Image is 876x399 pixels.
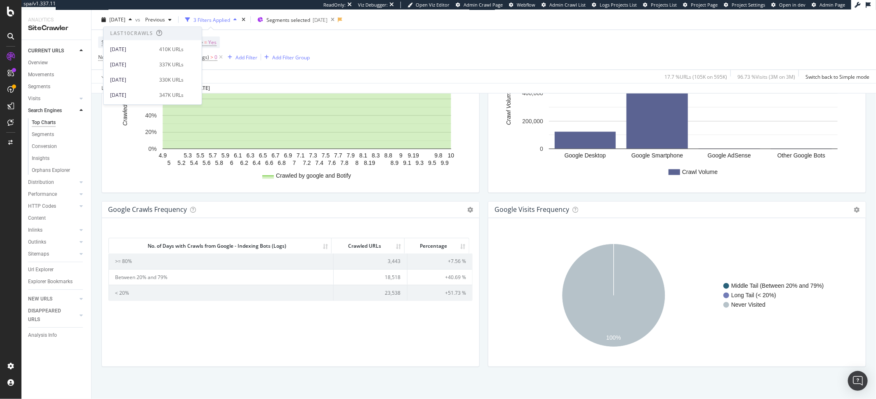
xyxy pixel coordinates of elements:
text: 6.7 [271,153,280,159]
text: 6.1 [234,153,242,159]
text: 8.1 [359,153,367,159]
div: Outlinks [28,238,46,246]
span: = [204,39,207,46]
span: Open in dev [779,2,805,8]
span: Project Page [691,2,718,8]
div: Log Files Data retrieved from to [101,85,210,92]
div: Search Engines [28,106,62,115]
text: 5.9 [221,153,230,159]
div: Url Explorer [28,265,54,274]
a: Distribution [28,178,77,187]
a: Url Explorer [28,265,85,274]
text: 6.2 [240,160,248,167]
text: 7.1 [297,153,305,159]
div: [DATE] [313,16,327,23]
div: Conversion [32,142,57,151]
span: Previous [142,16,165,23]
text: 40% [145,113,157,119]
text: Middle Tail (Between 20% and 79%) [731,283,824,289]
text: 400,000 [522,90,543,97]
text: 5.5 [196,153,205,159]
a: Inlinks [28,226,77,235]
h4: google Visits Frequency [495,204,569,215]
text: 5.2 [177,160,186,167]
a: Open in dev [771,2,805,8]
text: 0% [148,146,157,153]
span: 2025 Mar. 19th [109,16,125,23]
a: Performance [28,190,77,199]
span: Yes [208,37,217,48]
span: Admin Crawl Page [464,2,503,8]
div: [DATE] [110,92,154,99]
span: Open Viz Editor [416,2,450,8]
span: No. of Crawls from Google - Indexing Bots (Logs) [98,54,209,61]
td: 23,538 [334,285,407,300]
text: 8.19 [364,160,375,167]
div: Analytics [28,16,85,23]
div: A chart. [495,231,856,360]
i: Options [854,207,860,213]
button: Segments selected[DATE] [254,13,327,26]
div: Movements [28,70,54,79]
a: Top Charts [32,118,85,127]
text: 6.5 [259,153,267,159]
a: Project Settings [724,2,765,8]
text: 7.7 [334,153,342,159]
text: 6 [230,160,233,167]
span: Webflow [517,2,535,8]
text: Other Google Bots [777,153,825,159]
a: Projects List [643,2,677,8]
div: DISAPPEARED URLS [28,307,70,324]
span: vs [135,16,142,23]
text: 6.6 [265,160,273,167]
text: 200,000 [522,118,543,124]
text: 5.3 [184,153,192,159]
div: Segments [28,82,50,91]
text: 5.6 [203,160,211,167]
td: 18,518 [334,269,407,285]
text: 9.8 [434,153,443,159]
text: 0 [540,146,543,153]
a: Overview [28,59,85,67]
div: 337K URLs [159,61,184,68]
a: Outlinks [28,238,77,246]
div: Top Charts [32,118,56,127]
span: Admin Crawl List [549,2,586,8]
text: 5.8 [215,160,224,167]
a: Open Viz Editor [407,2,450,8]
text: Crawled URLs [122,89,128,126]
text: 7.3 [309,153,317,159]
text: 7.9 [347,153,355,159]
span: Segments selected [266,16,310,23]
td: >= 80% [109,253,334,269]
a: HTTP Codes [28,202,77,211]
a: Logs Projects List [592,2,637,8]
div: Open Intercom Messenger [848,371,868,391]
td: +51.73 % [407,285,472,300]
text: 9.1 [403,160,411,167]
div: Performance [28,190,57,199]
div: Switch back to Simple mode [805,73,869,80]
td: +40.69 % [407,269,472,285]
div: Insights [32,154,49,163]
div: Last 10 Crawls [110,30,153,37]
div: Visits [28,94,40,103]
th: Crawled URLs: activate to sort column ascending [332,238,405,253]
text: Google Smartphone [631,153,683,159]
text: 5 [167,160,171,167]
text: 7.4 [316,160,324,167]
div: SiteCrawler [28,23,85,33]
div: CURRENT URLS [28,47,64,55]
span: Admin Page [819,2,845,8]
div: 17.7 % URLs ( 105K on 595K ) [664,73,727,80]
text: Never Visited [731,302,765,308]
div: 96.73 % Visits ( 3M on 3M ) [737,73,795,80]
a: Visits [28,94,77,103]
text: 10 [448,153,454,159]
div: 347K URLs [159,92,184,99]
th: No. of Days with Crawls from Google - Indexing Bots (Logs): activate to sort column ascending [109,238,332,253]
div: Add Filter [235,54,257,61]
div: Distribution [28,178,54,187]
a: Sitemaps [28,250,77,258]
text: 8 [356,160,359,167]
